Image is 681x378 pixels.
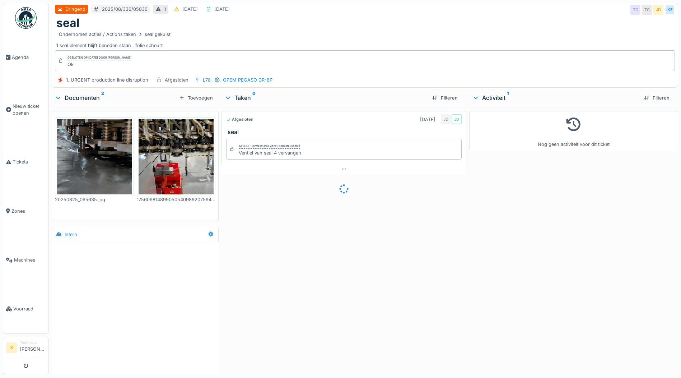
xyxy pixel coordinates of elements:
[630,5,640,15] div: TC
[665,5,675,15] div: KE
[239,149,301,156] div: Ventiel van seal 4 vervangen
[226,116,253,123] div: Afgesloten
[139,119,214,194] img: vhhn4kyz1svr5tyfy5vxs1o3jnne
[507,93,509,102] sup: 1
[12,54,46,61] span: Agenda
[252,93,256,102] sup: 0
[65,231,77,238] div: Intern
[6,340,46,357] a: IK Technicus[PERSON_NAME]
[214,6,230,13] div: [DATE]
[176,93,216,103] div: Toevoegen
[3,236,48,285] a: Machines
[65,6,85,13] div: Dringend
[57,119,132,194] img: bsm6pdtz5rzx7hj25knlmp6bv1sb
[641,93,672,103] div: Filteren
[67,55,131,60] div: Gesloten op [DATE] door [PERSON_NAME]
[101,93,104,102] sup: 2
[429,93,461,103] div: Filteren
[420,116,435,123] div: [DATE]
[11,208,46,215] span: Zones
[3,33,48,82] a: Agenda
[182,6,198,13] div: [DATE]
[55,93,176,102] div: Documenten
[164,6,166,13] div: 1
[59,31,171,38] div: Ondernomen acties / Actions taken seal gekuist
[13,305,46,312] span: Voorraad
[20,340,46,355] li: [PERSON_NAME]
[452,114,462,124] div: JD
[13,158,46,165] span: Tickets
[642,5,652,15] div: TC
[102,6,148,13] div: 2025/08/336/05836
[3,285,48,333] a: Voorraad
[15,7,37,29] img: Badge_color-CXgf-gQk.svg
[56,16,80,30] h1: seal
[13,103,46,116] span: Nieuw ticket openen
[3,186,48,235] a: Zones
[224,93,426,102] div: Taken
[6,342,17,353] li: IK
[56,30,673,49] div: 1 seal element blijft beneden staan , folie scheurt
[66,77,148,83] div: 1. URGENT production line disruption
[55,196,134,203] div: 20250825_065635.jpg
[3,138,48,186] a: Tickets
[67,61,131,68] div: Ok
[20,340,46,345] div: Technicus
[14,257,46,263] span: Machines
[653,5,663,15] div: JD
[441,114,451,124] div: JD
[472,93,638,102] div: Activiteit
[474,114,673,148] div: Nog geen activiteit voor dit ticket
[239,144,300,149] div: Afsluit opmerking van [PERSON_NAME]
[3,82,48,138] a: Nieuw ticket openen
[203,77,211,83] div: L78
[165,77,188,83] div: Afgesloten
[223,77,272,83] div: OPEM PEGASO CR-8P
[228,129,463,135] h3: seal
[137,196,216,203] div: 17560981489905054098920759449088.jpg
